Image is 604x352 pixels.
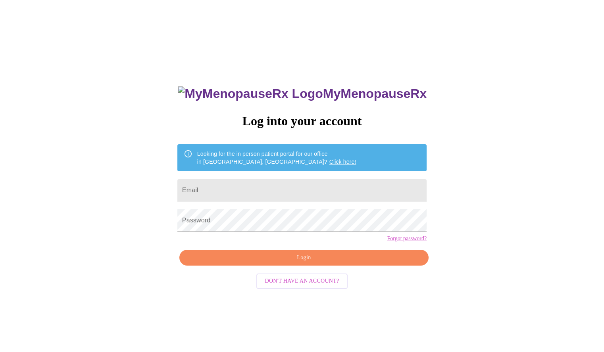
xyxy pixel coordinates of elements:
h3: Log into your account [177,114,427,128]
h3: MyMenopauseRx [178,86,427,101]
span: Login [189,253,419,263]
div: Looking for the in person patient portal for our office in [GEOGRAPHIC_DATA], [GEOGRAPHIC_DATA]? [197,147,356,169]
a: Click here! [329,159,356,165]
img: MyMenopauseRx Logo [178,86,323,101]
button: Login [179,250,429,266]
button: Don't have an account? [256,274,348,289]
span: Don't have an account? [265,276,339,286]
a: Forgot password? [387,235,427,242]
a: Don't have an account? [254,277,350,284]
